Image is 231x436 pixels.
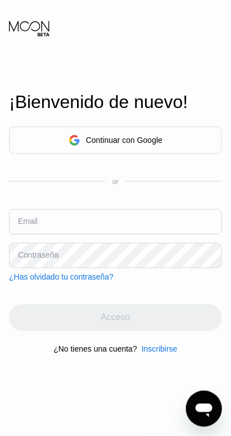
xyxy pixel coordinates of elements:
[9,127,222,154] div: Continuar con Google
[9,92,222,113] div: ¡Bienvenido de nuevo!
[186,391,222,427] iframe: Botón para iniciar la ventana de mensajería
[137,345,178,354] div: Inscribirse
[9,273,114,282] div: ¿Has olvidado tu contraseña?
[142,345,178,354] div: Inscribirse
[18,250,58,259] div: Contraseña
[53,345,137,354] div: ¿No tienes una cuenta?
[18,217,38,226] div: Email
[112,178,119,186] div: or
[86,136,162,145] div: Continuar con Google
